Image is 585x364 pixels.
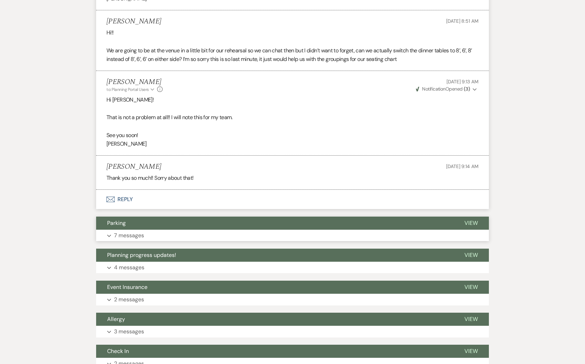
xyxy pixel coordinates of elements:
button: 4 messages [96,262,489,273]
p: See you soon! [106,131,479,140]
span: View [464,347,478,355]
span: Check In [107,347,129,355]
p: We are going to be at the venue in a little bit for our rehearsal so we can chat then but I didn’... [106,46,479,64]
p: 4 messages [114,263,144,272]
p: 7 messages [114,231,144,240]
span: View [464,251,478,259]
span: [DATE] 9:14 AM [446,163,479,169]
p: 3 messages [114,327,144,336]
button: View [453,281,489,294]
button: Reply [96,190,489,209]
button: View [453,345,489,358]
button: 2 messages [96,294,489,305]
button: View [453,249,489,262]
span: to: Planning Portal Users [106,87,149,92]
p: Hi [PERSON_NAME]! [106,95,479,104]
p: That is not a problem at all!! I will note this for my team. [106,113,479,122]
button: 3 messages [96,326,489,337]
h5: [PERSON_NAME] [106,78,163,86]
button: View [453,217,489,230]
span: Notification [422,86,445,92]
button: 7 messages [96,230,489,241]
button: Check In [96,345,453,358]
span: Planning progress updates! [107,251,176,259]
strong: ( 3 ) [464,86,470,92]
span: [DATE] 8:51 AM [446,18,479,24]
span: Parking [107,219,126,227]
button: Parking [96,217,453,230]
button: Allergy [96,313,453,326]
span: View [464,315,478,323]
button: View [453,313,489,326]
button: to: Planning Portal Users [106,86,155,93]
button: Planning progress updates! [96,249,453,262]
span: View [464,219,478,227]
button: Event Insurance [96,281,453,294]
p: Hi!! [106,28,479,37]
h5: [PERSON_NAME] [106,17,161,26]
span: Allergy [107,315,125,323]
span: Event Insurance [107,283,147,291]
button: NotificationOpened (3) [415,85,479,93]
span: View [464,283,478,291]
span: [DATE] 9:13 AM [447,79,479,85]
p: [PERSON_NAME] [106,139,479,148]
p: Thank you so much!! Sorry about that! [106,174,479,183]
span: Opened [416,86,470,92]
p: 2 messages [114,295,144,304]
h5: [PERSON_NAME] [106,163,161,171]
